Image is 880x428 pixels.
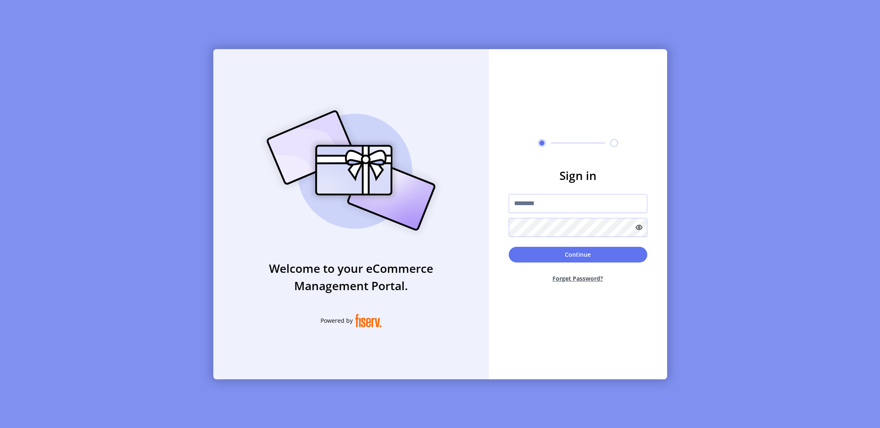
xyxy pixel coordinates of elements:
button: Continue [509,247,647,262]
button: Forget Password? [509,267,647,289]
img: card_Illustration.svg [254,101,448,240]
h3: Welcome to your eCommerce Management Portal. [213,260,489,294]
span: Powered by [321,316,353,325]
h3: Sign in [509,167,647,184]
